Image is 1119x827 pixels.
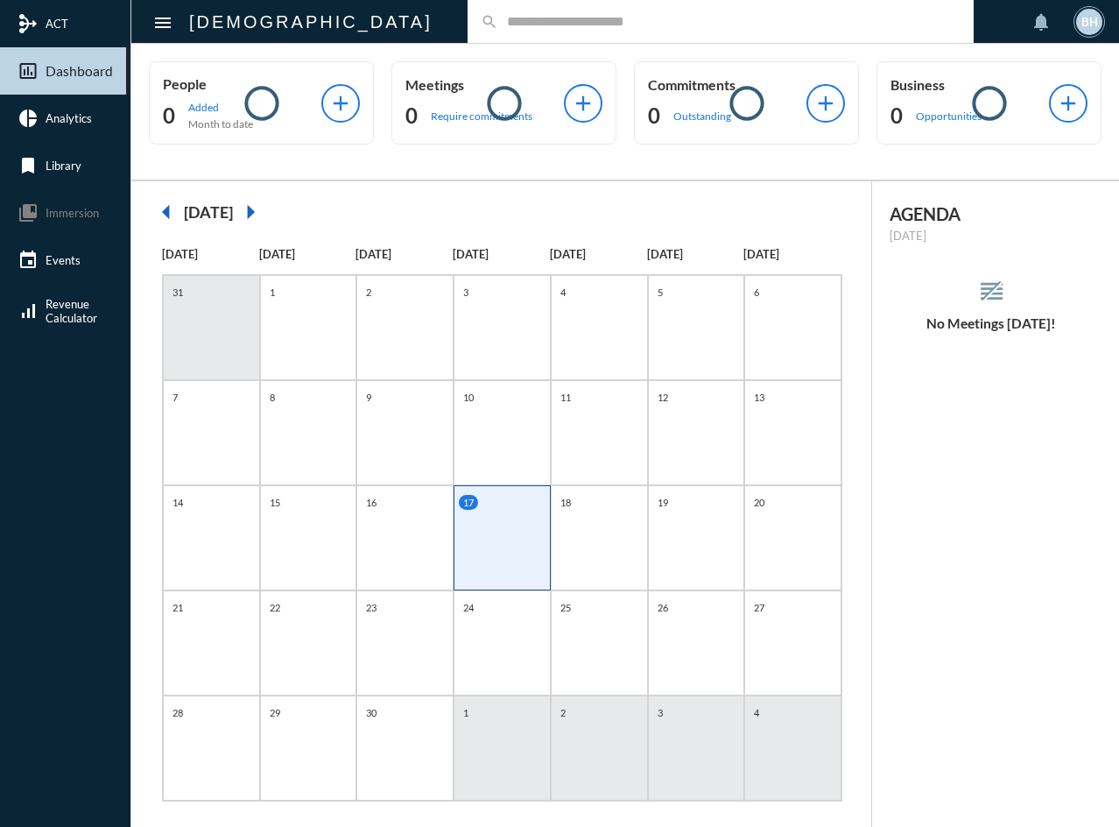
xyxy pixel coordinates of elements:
[46,17,68,31] span: ACT
[653,705,667,720] p: 3
[556,285,570,300] p: 4
[750,495,769,510] p: 20
[1031,11,1052,32] mat-icon: notifications
[189,8,433,36] h2: [DEMOGRAPHIC_DATA]
[184,202,233,222] h2: [DATE]
[653,390,672,405] p: 12
[459,495,478,510] p: 17
[168,495,187,510] p: 14
[556,600,575,615] p: 25
[459,705,473,720] p: 1
[145,4,180,39] button: Toggle sidenav
[265,495,285,510] p: 15
[459,600,478,615] p: 24
[890,203,1093,224] h2: AGENDA
[647,247,744,261] p: [DATE]
[18,300,39,322] mat-icon: signal_cellular_alt
[149,194,184,230] mat-icon: arrow_left
[265,600,285,615] p: 22
[750,285,764,300] p: 6
[265,285,279,300] p: 1
[362,390,376,405] p: 9
[46,253,81,267] span: Events
[168,705,187,720] p: 28
[481,13,498,31] mat-icon: search
[168,600,187,615] p: 21
[362,495,381,510] p: 16
[355,247,453,261] p: [DATE]
[550,247,647,261] p: [DATE]
[743,247,841,261] p: [DATE]
[46,206,99,220] span: Immersion
[653,600,672,615] p: 26
[18,108,39,129] mat-icon: pie_chart
[265,390,279,405] p: 8
[453,247,550,261] p: [DATE]
[362,285,376,300] p: 2
[18,155,39,176] mat-icon: bookmark
[18,250,39,271] mat-icon: event
[46,297,97,325] span: Revenue Calculator
[233,194,268,230] mat-icon: arrow_right
[556,705,570,720] p: 2
[162,247,259,261] p: [DATE]
[1076,9,1102,35] div: BH
[653,285,667,300] p: 5
[556,495,575,510] p: 18
[459,285,473,300] p: 3
[265,705,285,720] p: 29
[750,390,769,405] p: 13
[18,13,39,34] mat-icon: mediation
[977,277,1006,306] mat-icon: reorder
[750,705,764,720] p: 4
[362,600,381,615] p: 23
[18,60,39,81] mat-icon: insert_chart_outlined
[459,390,478,405] p: 10
[890,229,1093,243] p: [DATE]
[750,600,769,615] p: 27
[362,705,381,720] p: 30
[46,111,92,125] span: Analytics
[46,159,81,173] span: Library
[168,285,187,300] p: 31
[872,315,1110,331] h5: No Meetings [DATE]!
[168,390,182,405] p: 7
[653,495,672,510] p: 19
[556,390,575,405] p: 11
[152,12,173,33] mat-icon: Side nav toggle icon
[46,63,113,79] span: Dashboard
[18,202,39,223] mat-icon: collections_bookmark
[259,247,356,261] p: [DATE]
